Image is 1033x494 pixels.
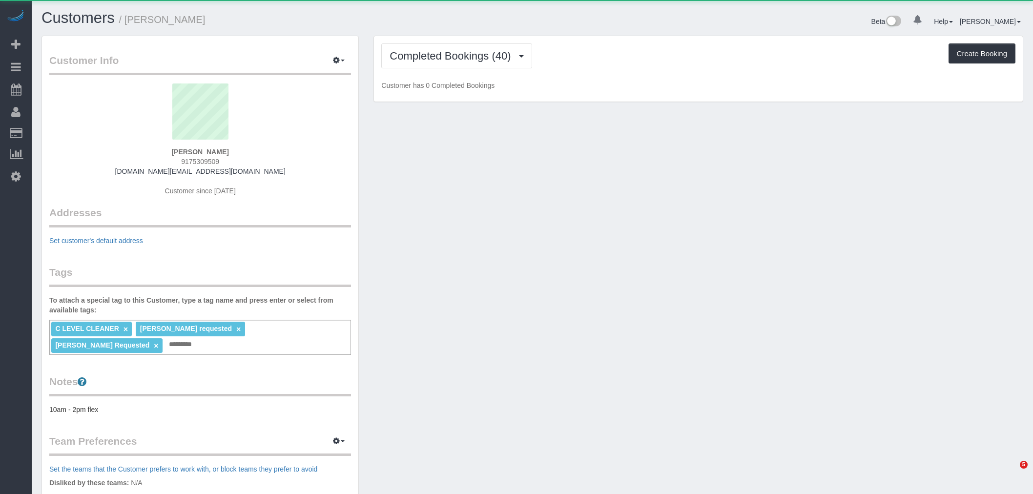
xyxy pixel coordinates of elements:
[49,465,317,473] a: Set the teams that the Customer prefers to work with, or block teams they prefer to avoid
[960,18,1021,25] a: [PERSON_NAME]
[49,237,143,245] a: Set customer's default address
[124,325,128,333] a: ×
[115,167,286,175] a: [DOMAIN_NAME][EMAIL_ADDRESS][DOMAIN_NAME]
[165,187,236,195] span: Customer since [DATE]
[949,43,1015,64] button: Create Booking
[140,325,232,332] span: [PERSON_NAME] requested
[885,16,901,28] img: New interface
[49,405,351,414] pre: 10am - 2pm flex
[236,325,241,333] a: ×
[381,43,532,68] button: Completed Bookings (40)
[154,342,158,350] a: ×
[6,10,25,23] img: Automaid Logo
[381,81,1015,90] p: Customer has 0 Completed Bookings
[49,265,351,287] legend: Tags
[55,325,119,332] span: C LEVEL CLEANER
[871,18,902,25] a: Beta
[934,18,953,25] a: Help
[171,148,228,156] strong: [PERSON_NAME]
[49,434,351,456] legend: Team Preferences
[49,53,351,75] legend: Customer Info
[119,14,206,25] small: / [PERSON_NAME]
[55,341,149,349] span: [PERSON_NAME] Requested
[49,478,129,488] label: Disliked by these teams:
[1000,461,1023,484] iframe: Intercom live chat
[41,9,115,26] a: Customers
[390,50,516,62] span: Completed Bookings (40)
[1020,461,1028,469] span: 5
[181,158,219,165] span: 9175309509
[49,295,351,315] label: To attach a special tag to this Customer, type a tag name and press enter or select from availabl...
[49,374,351,396] legend: Notes
[131,479,142,487] span: N/A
